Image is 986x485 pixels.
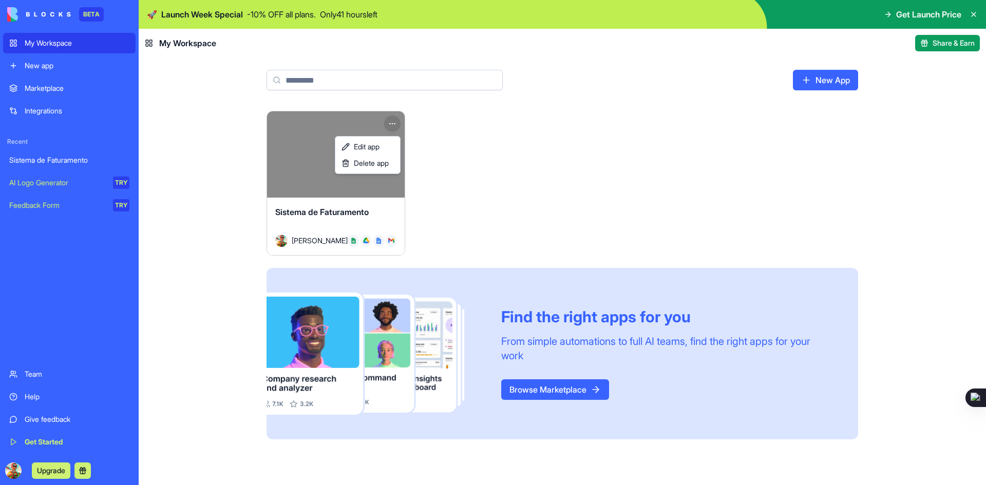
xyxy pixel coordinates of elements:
div: TRY [113,199,129,211]
span: Edit app [354,142,380,152]
span: Recent [3,138,136,146]
div: Sistema de Faturamento [9,155,129,165]
span: Delete app [354,158,389,168]
div: TRY [113,177,129,189]
div: Feedback Form [9,200,106,210]
div: AI Logo Generator [9,178,106,188]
